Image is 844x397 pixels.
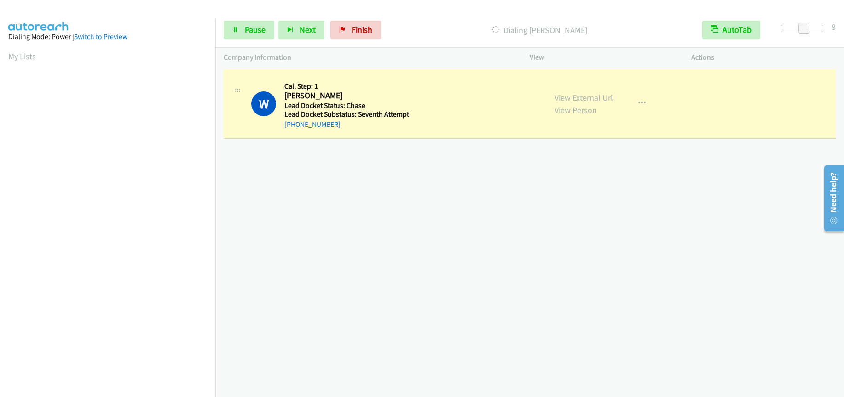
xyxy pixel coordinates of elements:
[832,21,836,33] div: 8
[8,31,207,42] div: Dialing Mode: Power |
[330,21,381,39] a: Finish
[284,82,409,91] h5: Call Step: 1
[555,105,597,115] a: View Person
[284,101,409,110] h5: Lead Docket Status: Chase
[278,21,324,39] button: Next
[251,91,276,116] h1: W
[284,91,407,101] h2: [PERSON_NAME]
[284,110,409,119] h5: Lead Docket Substatus: Seventh Attempt
[393,24,686,36] p: Dialing [PERSON_NAME]
[224,52,513,63] p: Company Information
[530,52,675,63] p: View
[300,24,316,35] span: Next
[8,51,36,62] a: My Lists
[352,24,372,35] span: Finish
[691,52,836,63] p: Actions
[74,32,127,41] a: Switch to Preview
[284,120,341,129] a: [PHONE_NUMBER]
[702,21,760,39] button: AutoTab
[224,21,274,39] a: Pause
[245,24,266,35] span: Pause
[555,92,613,103] a: View External Url
[817,162,844,235] iframe: Resource Center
